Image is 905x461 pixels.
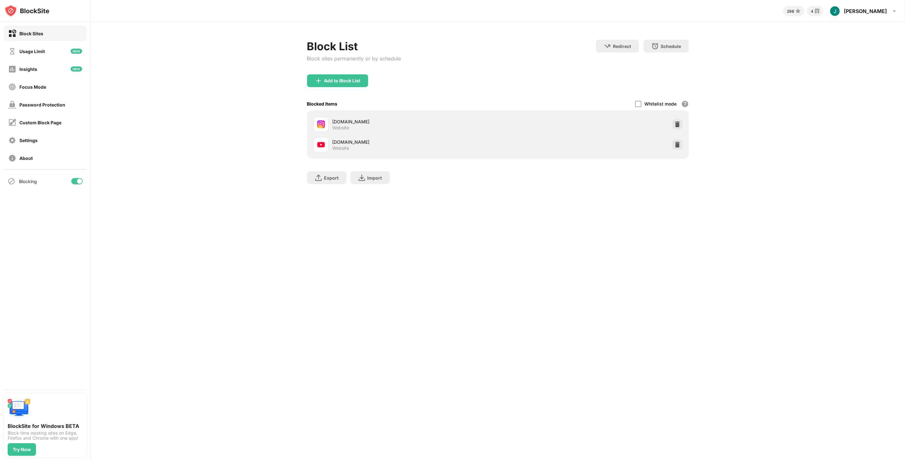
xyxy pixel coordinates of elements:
div: Usage Limit [19,49,45,54]
div: Whitelist mode [645,101,677,107]
div: Password Protection [19,102,65,107]
img: blocking-icon.svg [8,177,15,185]
img: customize-block-page-off.svg [8,119,16,127]
div: Add to Block List [324,78,361,83]
div: Block List [307,40,401,53]
img: new-icon.svg [71,66,82,72]
div: Block Sites [19,31,43,36]
div: Block time wasting sites on Edge, Firefox and Chrome with one app! [8,430,83,441]
div: Insights [19,66,37,72]
img: about-off.svg [8,154,16,162]
div: About [19,155,33,161]
div: [PERSON_NAME] [844,8,887,14]
div: Redirect [613,44,631,49]
div: BlockSite for Windows BETA [8,423,83,429]
div: Custom Block Page [19,120,61,125]
div: [DOMAIN_NAME] [333,118,498,125]
div: [DOMAIN_NAME] [333,139,498,145]
div: Import [368,175,382,181]
div: Website [333,145,349,151]
div: Blocking [19,179,37,184]
img: logo-blocksite.svg [4,4,49,17]
div: Try Now [13,447,31,452]
img: settings-off.svg [8,136,16,144]
div: Schedule [661,44,681,49]
div: Website [333,125,349,131]
div: Block sites permanently or by schedule [307,55,401,62]
img: time-usage-off.svg [8,47,16,55]
img: points-small.svg [794,7,802,15]
img: new-icon.svg [71,49,82,54]
div: 4 [811,9,813,14]
img: block-on.svg [8,30,16,38]
img: focus-off.svg [8,83,16,91]
div: Blocked Items [307,101,338,107]
div: Export [324,175,339,181]
div: Settings [19,138,38,143]
div: Focus Mode [19,84,46,90]
img: AEdFTp5tVAH_RCH1Ylh_Cl5uf3CtZJJmDmV2i273UVTS=s96-c [830,6,840,16]
img: favicons [317,120,325,128]
div: 298 [787,9,794,14]
img: push-desktop.svg [8,397,31,420]
img: password-protection-off.svg [8,101,16,109]
img: favicons [317,141,325,148]
img: insights-off.svg [8,65,16,73]
img: reward-small.svg [813,7,821,15]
